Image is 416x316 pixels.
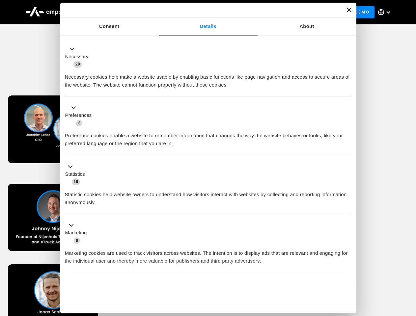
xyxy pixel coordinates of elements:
[76,120,82,126] span: 3
[65,222,91,245] button: Marketing (6)
[65,53,89,61] label: Necessary
[74,237,80,244] span: 6
[347,8,351,12] button: Close banner
[65,127,351,147] div: Preference cookies enable a website to remember information that changes the way the website beha...
[65,186,351,206] div: Statistic cookies help website owners to understand how visitors interact with websites by collec...
[8,66,408,82] h1: Upcoming Webinars
[65,280,119,288] button: Unclassified (3)
[65,163,89,186] button: Statistics (19)
[65,104,96,127] button: Preferences (3)
[72,178,80,185] span: 19
[65,229,87,237] label: Marketing
[65,68,351,89] div: Necessary cookies help make a website usable by enabling basic functions like page navigation and...
[73,61,82,67] span: 29
[60,17,159,36] a: Consent
[109,281,115,288] span: 3
[65,45,93,68] button: Necessary (29)
[65,112,92,119] label: Preferences
[159,17,258,36] a: Details
[257,289,351,308] button: Okay
[65,244,351,265] div: Marketing cookies are used to track visitors across websites. The intention is to display ads tha...
[65,171,85,178] label: Statistics
[258,17,356,36] a: About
